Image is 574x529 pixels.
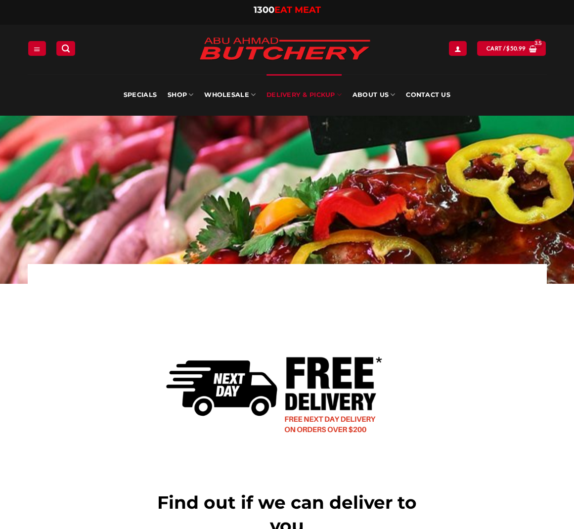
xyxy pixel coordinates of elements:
[266,74,342,116] a: Delivery & Pickup
[477,41,546,55] a: View cart
[449,41,467,55] a: Login
[506,44,510,53] span: $
[506,45,526,51] bdi: 50.99
[28,41,46,55] a: Menu
[274,4,321,15] span: EAT MEAT
[204,74,256,116] a: Wholesale
[353,74,395,116] a: About Us
[139,299,436,484] img: Delivery Options
[168,74,193,116] a: SHOP
[56,41,75,55] a: Search
[254,4,321,15] a: 1300EAT MEAT
[124,74,157,116] a: Specials
[406,74,450,116] a: Contact Us
[254,4,274,15] span: 1300
[191,31,379,68] img: Abu Ahmad Butchery
[486,44,526,53] span: Cart /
